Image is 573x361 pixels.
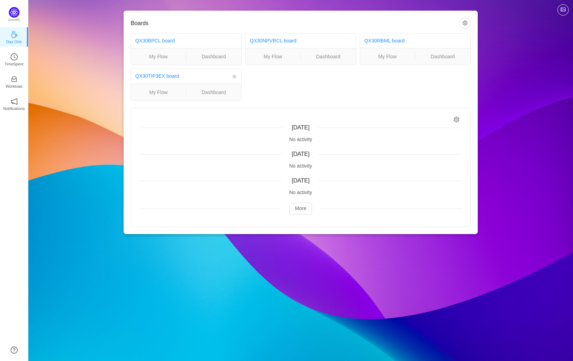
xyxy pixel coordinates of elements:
[11,31,18,38] i: icon: coffee
[250,38,296,43] a: QX30NPVRCL board
[3,105,25,112] p: Notifications
[11,56,18,63] a: icon: clock-circleTimeSpent
[289,203,312,214] button: More
[557,4,569,16] button: icon: picture
[232,74,237,79] i: icon: star
[11,100,18,107] a: icon: notificationNotifications
[186,88,242,96] a: Dashboard
[186,53,242,60] a: Dashboard
[6,83,22,89] p: Workload
[301,53,356,60] a: Dashboard
[415,53,470,60] a: Dashboard
[11,98,18,105] i: icon: notification
[131,88,186,96] a: My Flow
[11,76,18,83] i: icon: inbox
[5,61,24,67] p: TimeSpent
[140,162,462,170] div: No activity
[140,189,462,196] div: No activity
[8,18,20,23] p: Quantify
[11,78,18,85] a: icon: inboxWorkload
[6,39,22,45] p: Day One
[131,20,459,27] h3: Boards
[140,136,462,143] div: No activity
[11,53,18,60] i: icon: clock-circle
[131,53,186,60] a: My Flow
[292,124,310,130] span: [DATE]
[245,53,300,60] a: My Flow
[11,347,18,354] a: icon: question-circle
[9,7,19,18] img: Quantify
[135,73,179,79] a: QX30TIP3EX board
[135,38,175,43] a: QX30BPCL board
[459,18,471,29] button: icon: setting
[11,33,18,40] a: icon: coffeeDay One
[292,151,310,157] span: [DATE]
[292,177,310,184] span: [DATE]
[364,38,405,43] a: QX30RBML board
[360,53,415,60] a: My Flow
[454,117,460,123] i: icon: setting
